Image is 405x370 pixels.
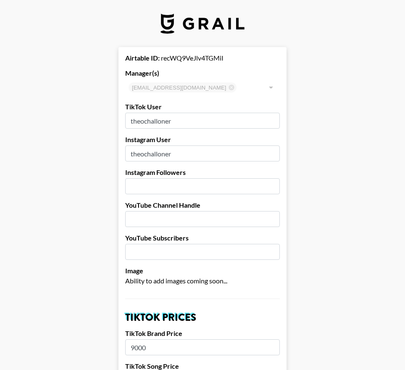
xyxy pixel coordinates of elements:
[125,54,160,62] strong: Airtable ID:
[125,277,227,285] span: Ability to add images coming soon...
[125,168,280,177] label: Instagram Followers
[125,267,280,275] label: Image
[125,54,280,62] div: recWQ9VeJlv4TGMiI
[125,234,280,242] label: YouTube Subscribers
[125,201,280,209] label: YouTube Channel Handle
[125,135,280,144] label: Instagram User
[125,69,280,77] label: Manager(s)
[160,13,245,34] img: Grail Talent Logo
[125,312,280,322] h2: TikTok Prices
[125,103,280,111] label: TikTok User
[125,329,280,338] label: TikTok Brand Price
